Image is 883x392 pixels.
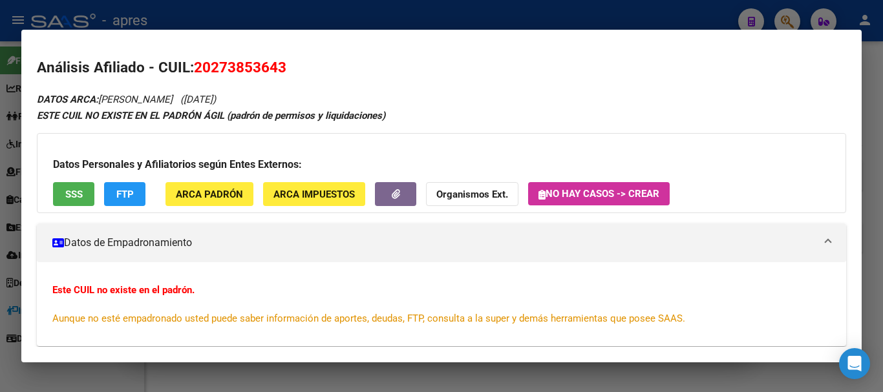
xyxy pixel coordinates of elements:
[53,157,830,172] h3: Datos Personales y Afiliatorios según Entes Externos:
[104,182,145,206] button: FTP
[37,94,98,105] strong: DATOS ARCA:
[165,182,253,206] button: ARCA Padrón
[37,57,846,79] h2: Análisis Afiliado - CUIL:
[37,94,173,105] span: [PERSON_NAME]
[37,262,846,346] div: Datos de Empadronamiento
[839,348,870,379] div: Open Intercom Messenger
[52,313,685,324] span: Aunque no esté empadronado usted puede saber información de aportes, deudas, FTP, consulta a la s...
[116,189,134,200] span: FTP
[176,189,243,200] span: ARCA Padrón
[37,223,846,262] mat-expansion-panel-header: Datos de Empadronamiento
[273,189,355,200] span: ARCA Impuestos
[194,59,286,76] span: 20273853643
[52,284,195,296] strong: Este CUIL no existe en el padrón.
[52,235,815,251] mat-panel-title: Datos de Empadronamiento
[53,182,94,206] button: SSS
[426,182,518,206] button: Organismos Ext.
[180,94,216,105] span: ([DATE])
[263,182,365,206] button: ARCA Impuestos
[37,110,385,121] strong: ESTE CUIL NO EXISTE EN EL PADRÓN ÁGIL (padrón de permisos y liquidaciones)
[65,189,83,200] span: SSS
[538,188,659,200] span: No hay casos -> Crear
[436,189,508,200] strong: Organismos Ext.
[528,182,670,205] button: No hay casos -> Crear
